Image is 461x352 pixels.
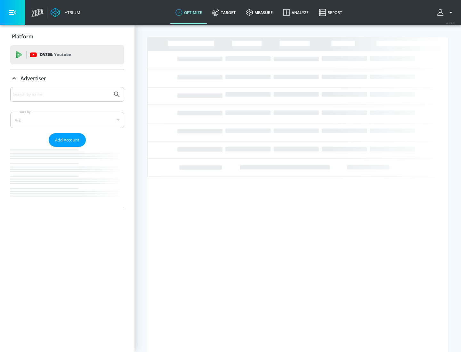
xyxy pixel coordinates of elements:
[55,136,79,144] span: Add Account
[12,33,33,40] p: Platform
[314,1,347,24] a: Report
[18,110,32,114] label: Sort By
[170,1,207,24] a: optimize
[278,1,314,24] a: Analyze
[62,10,80,15] div: Atrium
[446,21,455,25] span: v 4.24.0
[207,1,241,24] a: Target
[10,45,124,64] div: DV360: Youtube
[13,90,110,99] input: Search by name
[54,51,71,58] p: Youtube
[40,51,71,58] p: DV360:
[10,69,124,87] div: Advertiser
[10,112,124,128] div: A-Z
[49,133,86,147] button: Add Account
[10,87,124,209] div: Advertiser
[10,147,124,209] nav: list of Advertiser
[20,75,46,82] p: Advertiser
[51,8,80,17] a: Atrium
[10,28,124,45] div: Platform
[241,1,278,24] a: measure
